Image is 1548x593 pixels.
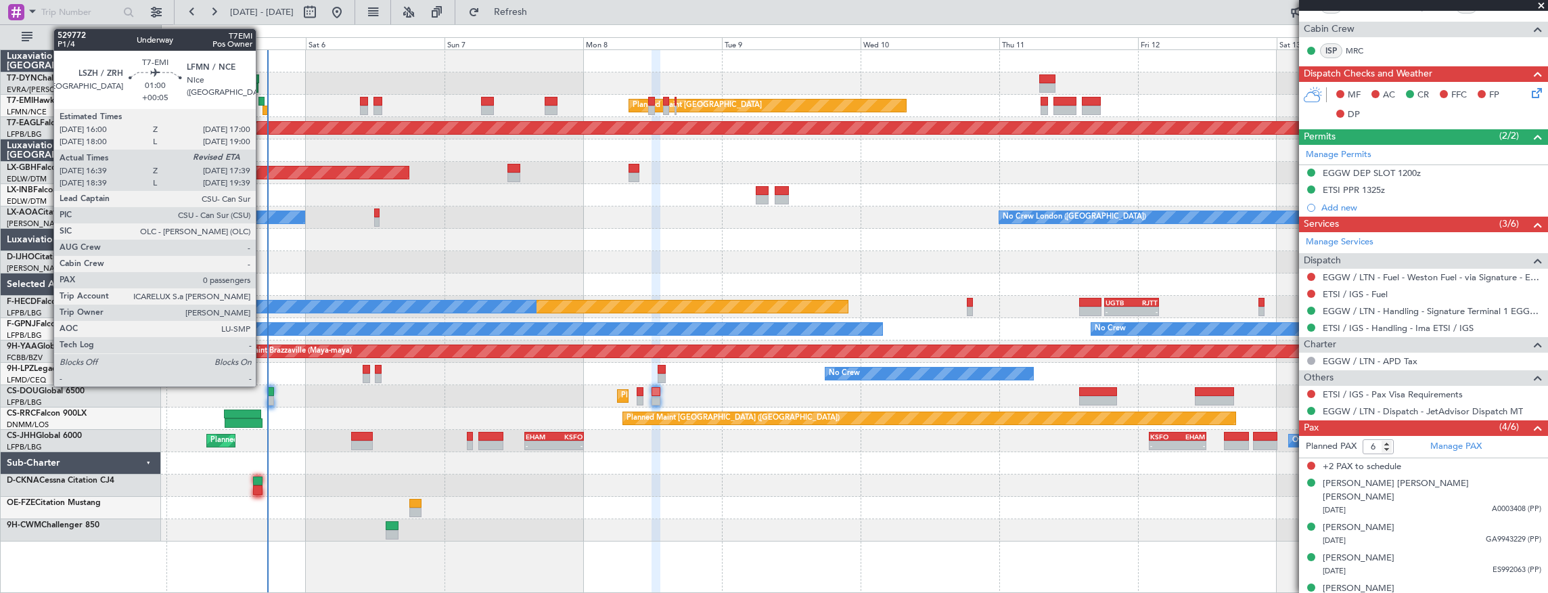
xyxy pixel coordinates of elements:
[1150,433,1178,441] div: KSFO
[7,375,46,385] a: LFMD/CEQ
[1304,129,1336,145] span: Permits
[7,320,36,328] span: F-GPNJ
[1106,299,1132,307] div: UGTB
[1323,505,1346,515] span: [DATE]
[7,320,87,328] a: F-GPNJFalcon 900EX
[1132,307,1158,315] div: -
[621,386,834,406] div: Planned Maint [GEOGRAPHIC_DATA] ([GEOGRAPHIC_DATA])
[1277,37,1415,49] div: Sat 13
[1430,440,1482,454] a: Manage PAX
[306,37,445,49] div: Sat 6
[1489,89,1499,102] span: FP
[166,37,305,49] div: Fri 5
[1346,45,1376,57] a: MRC
[7,308,42,318] a: LFPB/LBG
[633,95,762,116] div: Planned Maint [GEOGRAPHIC_DATA]
[7,119,40,127] span: T7-EAGL
[15,26,147,48] button: All Aircraft
[1306,148,1371,162] a: Manage Permits
[210,431,424,451] div: Planned Maint [GEOGRAPHIC_DATA] ([GEOGRAPHIC_DATA])
[7,164,74,172] a: LX-GBHFalcon 7X
[1493,565,1541,576] span: ES992063 (PP)
[7,499,35,507] span: OE-FZE
[7,442,42,452] a: LFPB/LBG
[1323,184,1385,196] div: ETSI PPR 1325z
[1323,566,1346,576] span: [DATE]
[1323,389,1463,400] a: ETSI / IGS - Pax Visa Requirements
[1323,271,1541,283] a: EGGW / LTN - Fuel - Weston Fuel - via Signature - EGGW/LTN
[7,253,100,261] a: D-IJHOCitation Mustang
[1323,355,1417,367] a: EGGW / LTN - APD Tax
[1323,288,1388,300] a: ETSI / IGS - Fuel
[1304,337,1336,353] span: Charter
[1304,22,1354,37] span: Cabin Crew
[482,7,539,17] span: Refresh
[1178,433,1206,441] div: EHAM
[1451,89,1467,102] span: FFC
[526,433,554,441] div: EHAM
[7,107,47,117] a: LFMN/NCE
[462,1,543,23] button: Refresh
[7,208,38,217] span: LX-AOA
[1323,535,1346,546] span: [DATE]
[41,2,119,22] input: Trip Number
[1323,405,1523,417] a: EGGW / LTN - Dispatch - JetAdvisor Dispatch MT
[1003,207,1146,227] div: No Crew London ([GEOGRAPHIC_DATA])
[228,341,352,361] div: AOG Maint Brazzaville (Maya-maya)
[1304,420,1319,436] span: Pax
[7,298,74,306] a: F-HECDFalcon 7X
[583,37,722,49] div: Mon 8
[861,37,999,49] div: Wed 10
[7,164,37,172] span: LX-GBH
[1095,319,1126,339] div: No Crew
[7,521,99,529] a: 9H-CWMChallenger 850
[1304,217,1339,232] span: Services
[1499,129,1519,143] span: (2/2)
[7,298,37,306] span: F-HECD
[1106,307,1132,315] div: -
[1178,441,1206,449] div: -
[35,32,143,42] span: All Aircraft
[1383,89,1395,102] span: AC
[7,343,37,351] span: 9H-YAA
[7,129,42,139] a: LFPB/LBG
[1417,89,1429,102] span: CR
[999,37,1138,49] div: Thu 11
[1306,440,1357,454] label: Planned PAX
[1292,431,1315,451] div: Owner
[7,477,114,485] a: D-CKNACessna Citation CJ4
[1304,370,1334,386] span: Others
[7,74,37,83] span: T7-DYN
[7,97,33,105] span: T7-EMI
[1323,521,1394,535] div: [PERSON_NAME]
[7,186,33,194] span: LX-INB
[7,263,87,273] a: [PERSON_NAME]/QSA
[1499,420,1519,434] span: (4/6)
[164,27,187,39] div: [DATE]
[1304,253,1341,269] span: Dispatch
[1499,217,1519,231] span: (3/6)
[7,387,39,395] span: CS-DOU
[722,37,861,49] div: Tue 9
[7,97,89,105] a: T7-EMIHawker 900XP
[7,410,87,418] a: CS-RRCFalcon 900LX
[7,432,36,440] span: CS-JHH
[1348,108,1360,122] span: DP
[1323,460,1401,474] span: +2 PAX to schedule
[1150,441,1178,449] div: -
[7,74,95,83] a: T7-DYNChallenger 604
[7,499,101,507] a: OE-FZECitation Mustang
[7,365,34,373] span: 9H-LPZ
[1304,66,1432,82] span: Dispatch Checks and Weather
[7,186,114,194] a: LX-INBFalcon 900EX EASy II
[7,330,42,341] a: LFPB/LBG
[445,37,583,49] div: Sun 7
[7,410,36,418] span: CS-RRC
[1486,534,1541,546] span: GA9943229 (PP)
[7,174,47,184] a: EDLW/DTM
[554,433,583,441] div: KSFO
[7,353,43,363] a: FCBB/BZV
[7,119,77,127] a: T7-EAGLFalcon 8X
[1321,202,1541,213] div: Add new
[1348,89,1361,102] span: MF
